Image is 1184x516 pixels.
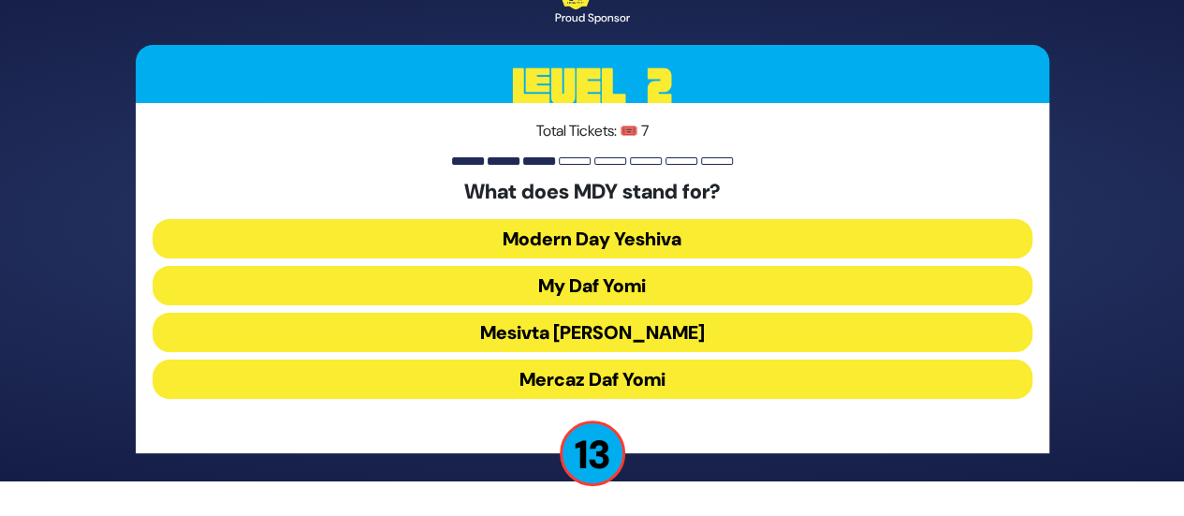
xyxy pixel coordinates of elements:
button: Modern Day Yeshiva [153,219,1032,258]
h3: Level 2 [136,45,1049,129]
button: Mercaz Daf Yomi [153,360,1032,399]
h5: What does MDY stand for? [153,180,1032,204]
button: My Daf Yomi [153,266,1032,305]
button: Mesivta [PERSON_NAME] [153,313,1032,352]
div: Proud Sponsor [555,9,630,26]
p: 13 [560,420,625,486]
p: Total Tickets: 🎟️ 7 [153,120,1032,142]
